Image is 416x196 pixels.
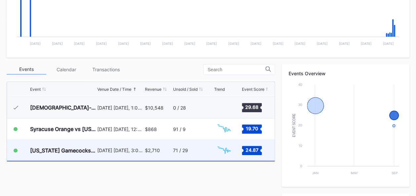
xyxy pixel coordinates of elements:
[288,71,403,76] div: Events Overview
[214,87,225,92] div: Trend
[30,147,96,154] div: [US_STATE] Gamecocks vs [US_STATE] Tech Hokies Football
[288,81,402,180] svg: Chart title
[74,42,85,46] text: [DATE]
[317,42,328,46] text: [DATE]
[361,42,372,46] text: [DATE]
[245,104,258,110] text: 29.68
[272,42,283,46] text: [DATE]
[118,42,129,46] text: [DATE]
[30,87,41,92] div: Event
[351,171,358,175] text: May
[339,42,349,46] text: [DATE]
[97,147,143,153] div: [DATE] [DATE], 3:00PM
[298,82,302,86] text: 40
[295,42,305,46] text: [DATE]
[242,87,264,92] div: Event Score
[30,42,41,46] text: [DATE]
[184,42,195,46] text: [DATE]
[86,64,126,75] div: Transactions
[246,147,258,152] text: 24.87
[300,164,302,168] text: 0
[214,99,234,116] svg: Chart title
[298,123,302,127] text: 20
[173,126,186,132] div: 91 / 9
[392,171,397,175] text: Sep
[173,105,186,111] div: 0 / 28
[46,64,86,75] div: Calendar
[292,113,296,137] text: Event Score
[173,87,198,92] div: Unsold / Sold
[140,42,151,46] text: [DATE]
[52,42,63,46] text: [DATE]
[7,64,46,75] div: Events
[145,126,157,132] div: $868
[30,126,96,132] div: Syracuse Orange vs [US_STATE] Volunteers Football
[173,147,188,153] div: 71 / 29
[162,42,173,46] text: [DATE]
[97,87,131,92] div: Venue Date / Time
[214,142,234,159] svg: Chart title
[145,105,163,111] div: $10,548
[96,42,107,46] text: [DATE]
[97,126,143,132] div: [DATE] [DATE], 12:00PM
[206,42,217,46] text: [DATE]
[298,103,302,107] text: 30
[145,87,162,92] div: Revenue
[97,105,143,111] div: [DATE] [DATE], 1:00PM
[214,121,234,137] svg: Chart title
[145,147,160,153] div: $2,710
[383,42,394,46] text: [DATE]
[251,42,261,46] text: [DATE]
[208,67,265,72] input: Search
[246,126,258,131] text: 19.70
[299,144,302,147] text: 10
[228,42,239,46] text: [DATE]
[30,104,96,111] div: [DEMOGRAPHIC_DATA]-fil-A Peach Bowl - [US_STATE] Longhorns vs [US_STATE] State Sun Devils (Colleg...
[312,171,319,175] text: Jan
